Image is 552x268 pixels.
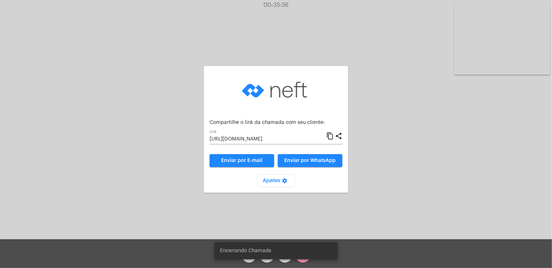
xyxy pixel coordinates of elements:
button: Enviar por WhatsApp [278,154,342,167]
mat-icon: settings [281,178,289,186]
button: Ajustes [257,174,295,187]
a: Enviar por E-mail [210,154,274,167]
img: logo-neft-novo-2.png [240,72,312,108]
mat-icon: content_copy [326,132,334,140]
p: Compartilhe o link da chamada com seu cliente: [210,120,342,125]
span: Enviar por WhatsApp [285,158,336,163]
span: Ajustes [263,178,289,183]
mat-icon: share [335,132,342,140]
span: Enviar por E-mail [221,158,263,163]
span: 00:35:56 [263,2,289,8]
span: Encerrando Chamada [220,247,271,254]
